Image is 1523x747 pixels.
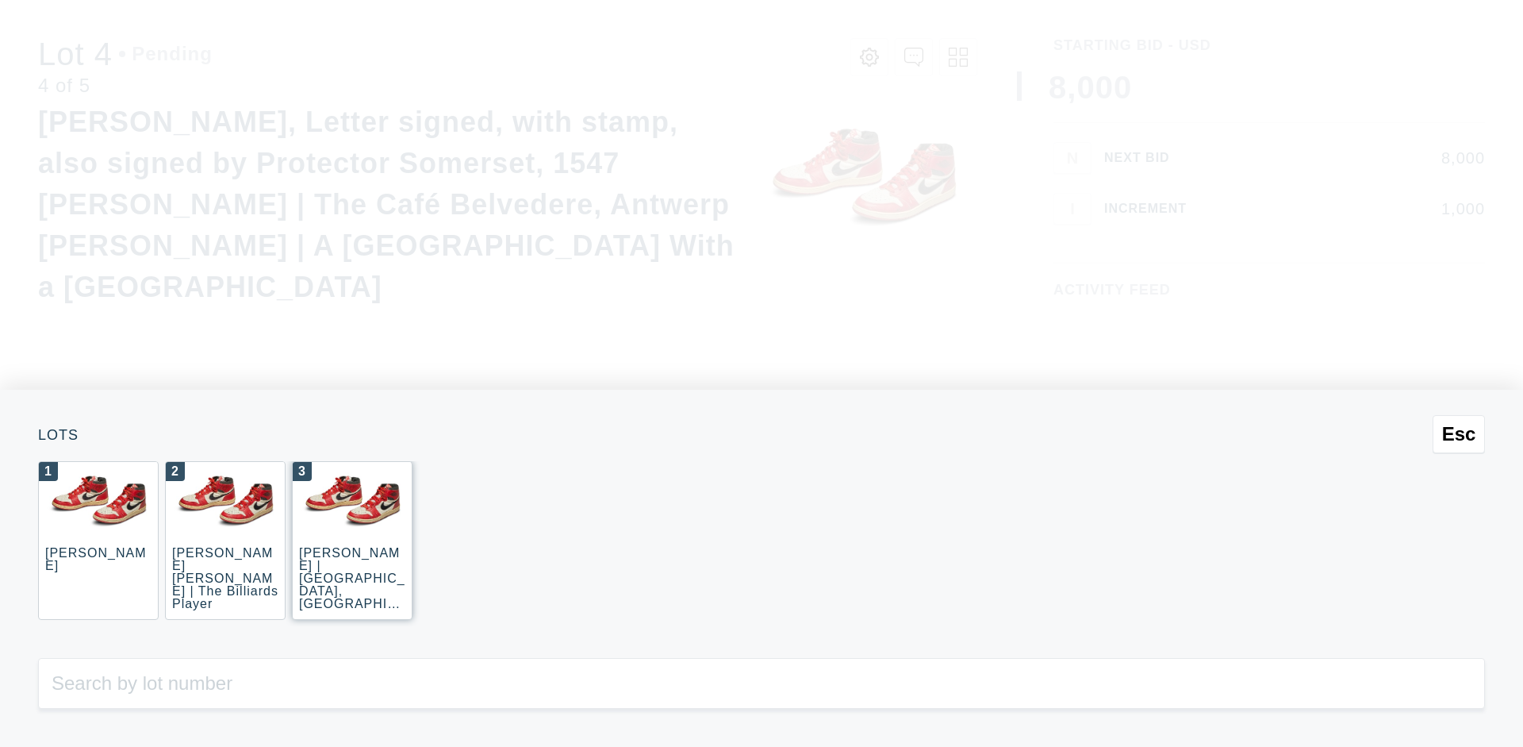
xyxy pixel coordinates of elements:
[38,428,1485,442] div: Lots
[299,546,405,674] div: [PERSON_NAME] | [GEOGRAPHIC_DATA], [GEOGRAPHIC_DATA] ([GEOGRAPHIC_DATA], [GEOGRAPHIC_DATA])
[166,462,185,481] div: 2
[38,658,1485,709] input: Search by lot number
[39,462,58,481] div: 1
[293,462,312,481] div: 3
[1433,415,1485,453] button: Esc
[172,546,278,610] div: [PERSON_NAME] [PERSON_NAME] | The Billiards Player
[45,546,146,572] div: [PERSON_NAME]
[1442,423,1476,445] span: Esc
